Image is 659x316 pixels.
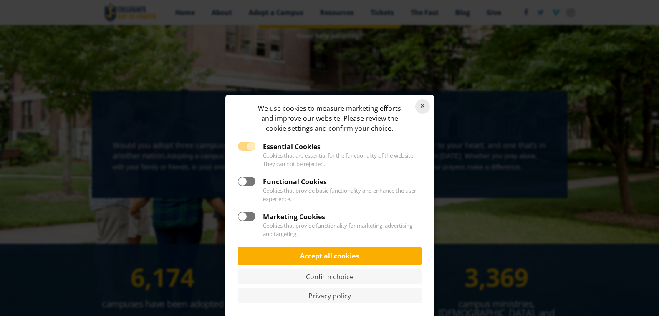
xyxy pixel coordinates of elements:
div: We use cookies to measure marketing efforts and improve our website. Please review the cookie set... [238,103,422,133]
label: Marketing Cookies [238,212,325,222]
a: Privacy policy [238,288,422,303]
a: Accept all cookies [238,247,422,265]
label: Functional Cookies [238,177,327,187]
a: Reject cookies [415,99,430,114]
a: Confirm choice [238,269,422,284]
p: Cookies that are essential for the functionality of the website. They can not be rejected. [238,152,422,168]
p: Cookies that provide functionality for marketing, advertising and targeting. [238,222,422,238]
p: Cookies that provide basic functionality and enhance the user experience. [238,187,422,203]
label: Essential Cookies [238,142,321,152]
